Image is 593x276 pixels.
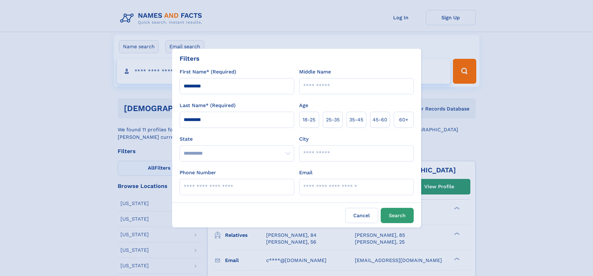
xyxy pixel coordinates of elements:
span: 45‑60 [373,116,387,124]
label: First Name* (Required) [180,68,236,76]
label: Age [299,102,308,109]
label: City [299,135,308,143]
div: Filters [180,54,200,63]
span: 18‑25 [303,116,315,124]
label: Phone Number [180,169,216,176]
span: 60+ [399,116,408,124]
button: Search [381,208,414,223]
span: 35‑45 [349,116,363,124]
label: Email [299,169,313,176]
label: Cancel [345,208,378,223]
span: 25‑35 [326,116,340,124]
label: State [180,135,294,143]
label: Middle Name [299,68,331,76]
label: Last Name* (Required) [180,102,236,109]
